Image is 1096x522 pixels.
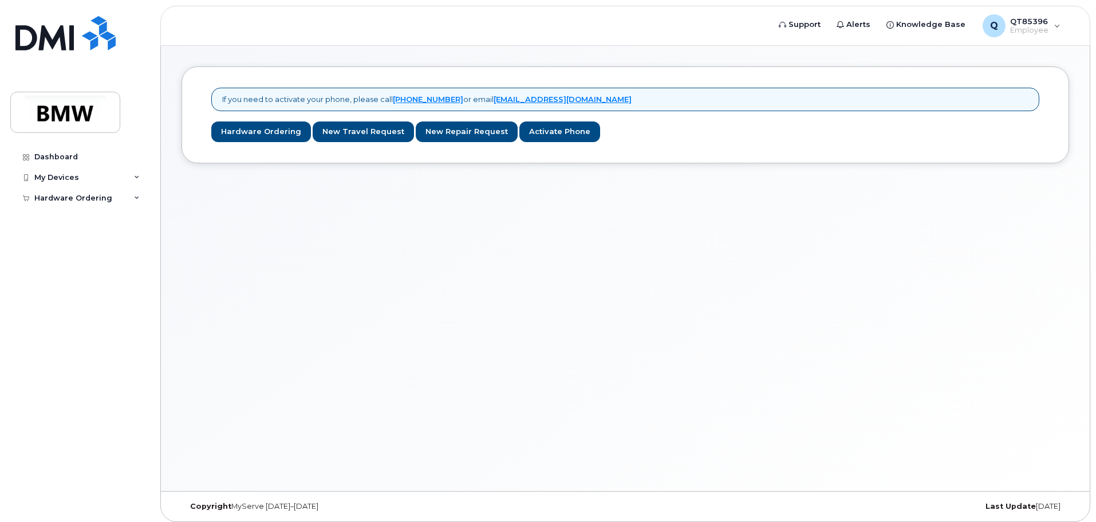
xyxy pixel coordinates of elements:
a: New Repair Request [416,121,518,143]
a: Hardware Ordering [211,121,311,143]
a: [PHONE_NUMBER] [393,95,463,104]
p: If you need to activate your phone, please call or email [222,94,632,105]
a: [EMAIL_ADDRESS][DOMAIN_NAME] [494,95,632,104]
div: [DATE] [773,502,1069,511]
a: Activate Phone [519,121,600,143]
strong: Copyright [190,502,231,511]
div: MyServe [DATE]–[DATE] [182,502,478,511]
strong: Last Update [985,502,1036,511]
a: New Travel Request [313,121,414,143]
